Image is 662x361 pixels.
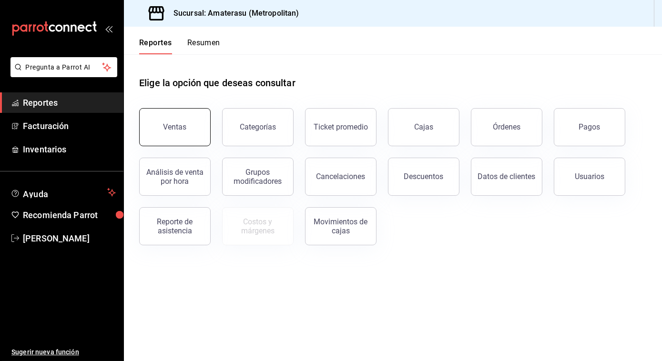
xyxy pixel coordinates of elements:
[579,122,601,131] div: Pagos
[23,232,116,245] span: [PERSON_NAME]
[10,57,117,77] button: Pregunta a Parrot AI
[311,217,370,235] div: Movimientos de cajas
[222,207,294,245] button: Contrata inventarios para ver este reporte
[105,25,112,32] button: open_drawer_menu
[404,172,444,181] div: Descuentos
[145,217,204,235] div: Reporte de asistencia
[414,122,433,131] div: Cajas
[305,158,377,196] button: Cancelaciones
[316,172,366,181] div: Cancelaciones
[11,347,116,357] span: Sugerir nueva función
[478,172,536,181] div: Datos de clientes
[23,120,116,132] span: Facturación
[139,38,172,54] button: Reportes
[139,108,211,146] button: Ventas
[139,38,220,54] div: navigation tabs
[228,217,287,235] div: Costos y márgenes
[471,158,542,196] button: Datos de clientes
[23,209,116,221] span: Recomienda Parrot
[554,108,625,146] button: Pagos
[7,69,117,79] a: Pregunta a Parrot AI
[23,96,116,109] span: Reportes
[163,122,187,131] div: Ventas
[471,108,542,146] button: Órdenes
[554,158,625,196] button: Usuarios
[305,108,377,146] button: Ticket promedio
[240,122,276,131] div: Categorías
[314,122,368,131] div: Ticket promedio
[228,168,287,186] div: Grupos modificadores
[187,38,220,54] button: Resumen
[139,207,211,245] button: Reporte de asistencia
[139,76,295,90] h1: Elige la opción que deseas consultar
[23,143,116,156] span: Inventarios
[222,108,294,146] button: Categorías
[26,62,102,72] span: Pregunta a Parrot AI
[575,172,604,181] div: Usuarios
[222,158,294,196] button: Grupos modificadores
[23,187,103,198] span: Ayuda
[493,122,520,131] div: Órdenes
[139,158,211,196] button: Análisis de venta por hora
[388,108,459,146] button: Cajas
[166,8,299,19] h3: Sucursal: Amaterasu (Metropolitan)
[305,207,377,245] button: Movimientos de cajas
[388,158,459,196] button: Descuentos
[145,168,204,186] div: Análisis de venta por hora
